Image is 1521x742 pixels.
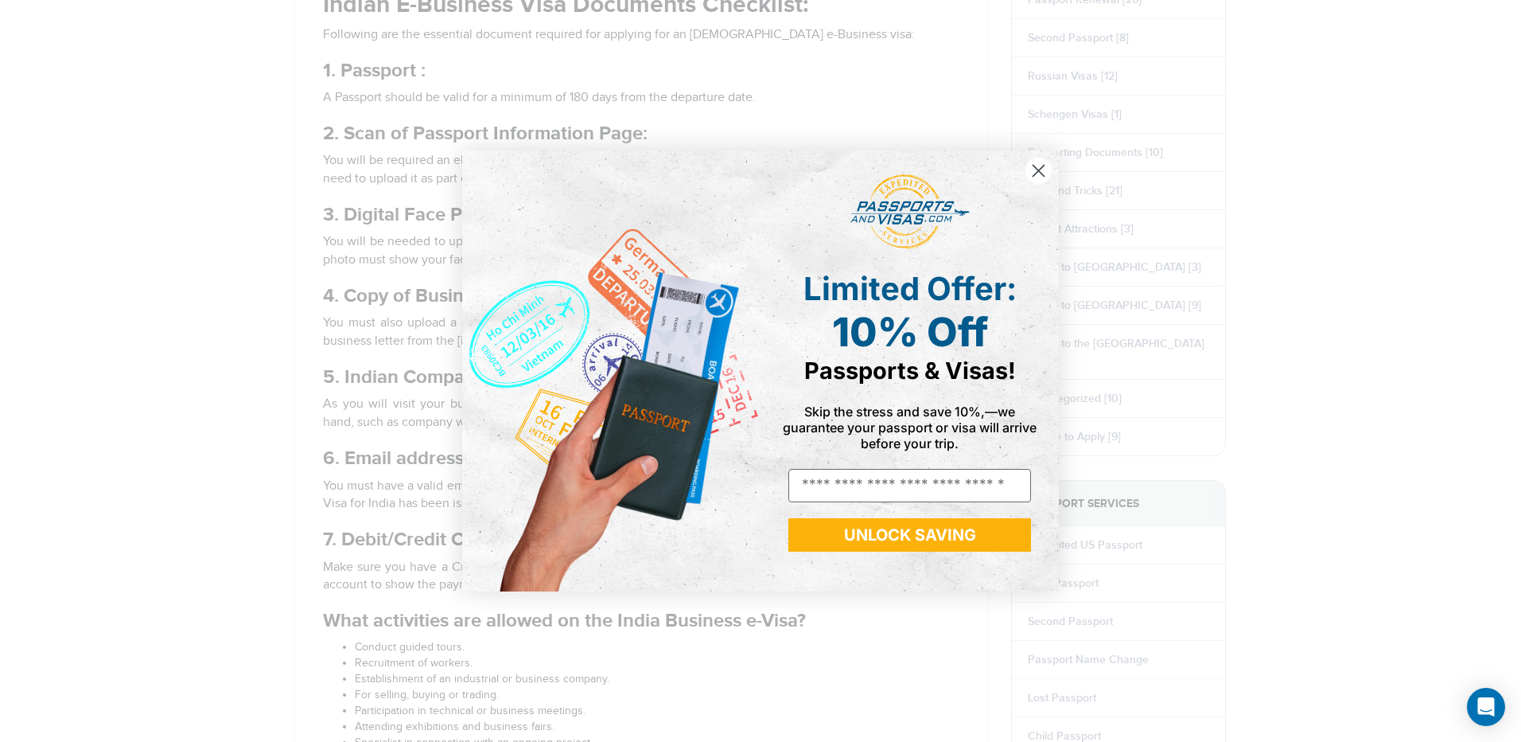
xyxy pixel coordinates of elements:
[803,269,1017,308] span: Limited Offer:
[788,518,1031,552] button: UNLOCK SAVING
[832,308,988,356] span: 10% Off
[462,150,760,591] img: de9cda0d-0715-46ca-9a25-073762a91ba7.png
[1467,688,1505,726] div: Open Intercom Messenger
[804,357,1016,385] span: Passports & Visas!
[850,174,970,249] img: passports and visas
[1025,157,1052,185] button: Close dialog
[783,404,1037,451] span: Skip the stress and save 10%,—we guarantee your passport or visa will arrive before your trip.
